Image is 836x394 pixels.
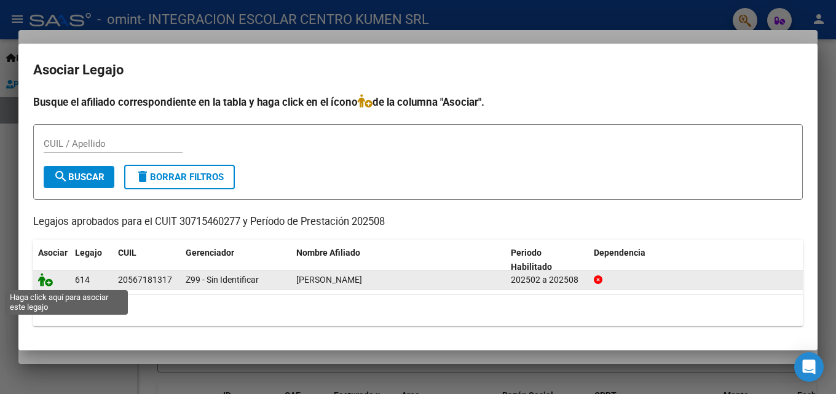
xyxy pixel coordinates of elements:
span: Nombre Afiliado [296,248,360,258]
datatable-header-cell: Gerenciador [181,240,291,280]
datatable-header-cell: Legajo [70,240,113,280]
h4: Busque el afiliado correspondiente en la tabla y haga click en el ícono de la columna "Asociar". [33,94,803,110]
datatable-header-cell: Periodo Habilitado [506,240,589,280]
mat-icon: delete [135,169,150,184]
span: POTEL BENJAMIN [296,275,362,285]
mat-icon: search [53,169,68,184]
div: 202502 a 202508 [511,273,584,287]
span: Periodo Habilitado [511,248,552,272]
span: Legajo [75,248,102,258]
span: Borrar Filtros [135,171,224,183]
button: Buscar [44,166,114,188]
span: Z99 - Sin Identificar [186,275,259,285]
span: Asociar [38,248,68,258]
datatable-header-cell: Asociar [33,240,70,280]
span: 614 [75,275,90,285]
span: CUIL [118,248,136,258]
p: Legajos aprobados para el CUIT 30715460277 y Período de Prestación 202508 [33,215,803,230]
span: Dependencia [594,248,645,258]
div: Open Intercom Messenger [794,352,824,382]
h2: Asociar Legajo [33,58,803,82]
datatable-header-cell: Nombre Afiliado [291,240,506,280]
datatable-header-cell: CUIL [113,240,181,280]
span: Buscar [53,171,104,183]
datatable-header-cell: Dependencia [589,240,803,280]
span: Gerenciador [186,248,234,258]
div: 20567181317 [118,273,172,287]
div: 1 registros [33,295,803,326]
button: Borrar Filtros [124,165,235,189]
